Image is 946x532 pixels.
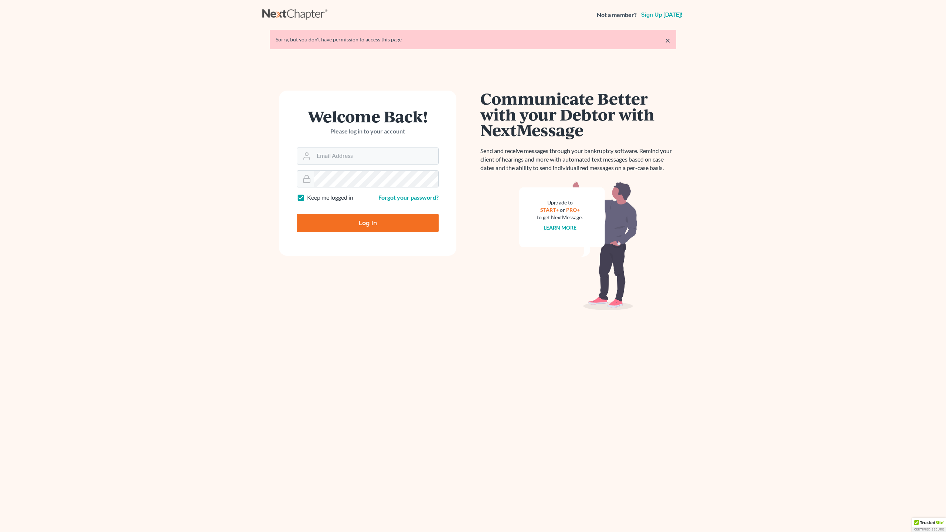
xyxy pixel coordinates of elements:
[297,108,439,124] h1: Welcome Back!
[597,11,637,19] strong: Not a member?
[537,199,583,206] div: Upgrade to
[276,36,670,43] div: Sorry, but you don't have permission to access this page
[665,36,670,45] a: ×
[307,193,353,202] label: Keep me logged in
[540,207,559,213] a: START+
[566,207,580,213] a: PRO+
[560,207,565,213] span: or
[480,147,676,172] p: Send and receive messages through your bankruptcy software. Remind your client of hearings and mo...
[378,194,439,201] a: Forgot your password?
[519,181,637,311] img: nextmessage_bg-59042aed3d76b12b5cd301f8e5b87938c9018125f34e5fa2b7a6b67550977c72.svg
[640,12,684,18] a: Sign up [DATE]!
[297,214,439,232] input: Log In
[297,127,439,136] p: Please log in to your account
[544,224,576,231] a: Learn more
[480,91,676,138] h1: Communicate Better with your Debtor with NextMessage
[912,518,946,532] div: TrustedSite Certified
[537,214,583,221] div: to get NextMessage.
[314,148,438,164] input: Email Address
